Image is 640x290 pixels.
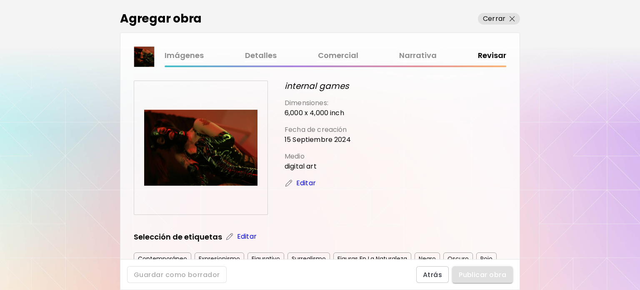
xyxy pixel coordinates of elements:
[285,151,506,161] p: Medio
[134,47,154,67] img: thumbnail
[285,98,506,108] p: Dimensiones:
[423,270,442,279] span: Atrás
[134,232,222,242] h5: Selección de etiquetas
[285,108,506,118] p: 6,000 x 4,000 inch
[225,232,234,241] img: edit
[287,252,330,265] div: Surrealismo
[285,161,506,171] p: digital art
[247,252,284,265] div: Figurativo
[476,252,497,265] div: Rojo
[318,50,358,62] a: Comercial
[285,135,506,145] p: 15 Septiembre 2024
[285,179,293,187] img: edit
[415,252,440,265] div: Negro
[245,50,277,62] a: Detalles
[443,252,473,265] div: Oscuro
[416,266,449,283] button: Atrás
[285,80,349,92] i: internal games
[285,125,506,135] p: Fecha de creación
[399,50,437,62] a: Narrativa
[296,178,316,188] p: Editar
[237,232,257,242] p: Editar
[285,178,310,188] a: Editar
[195,252,244,265] div: Expresionismo
[225,232,250,242] a: Editar
[165,50,204,62] a: Imágenes
[134,252,191,265] div: Contemporáneo
[333,252,411,265] div: Figuras En La Naturaleza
